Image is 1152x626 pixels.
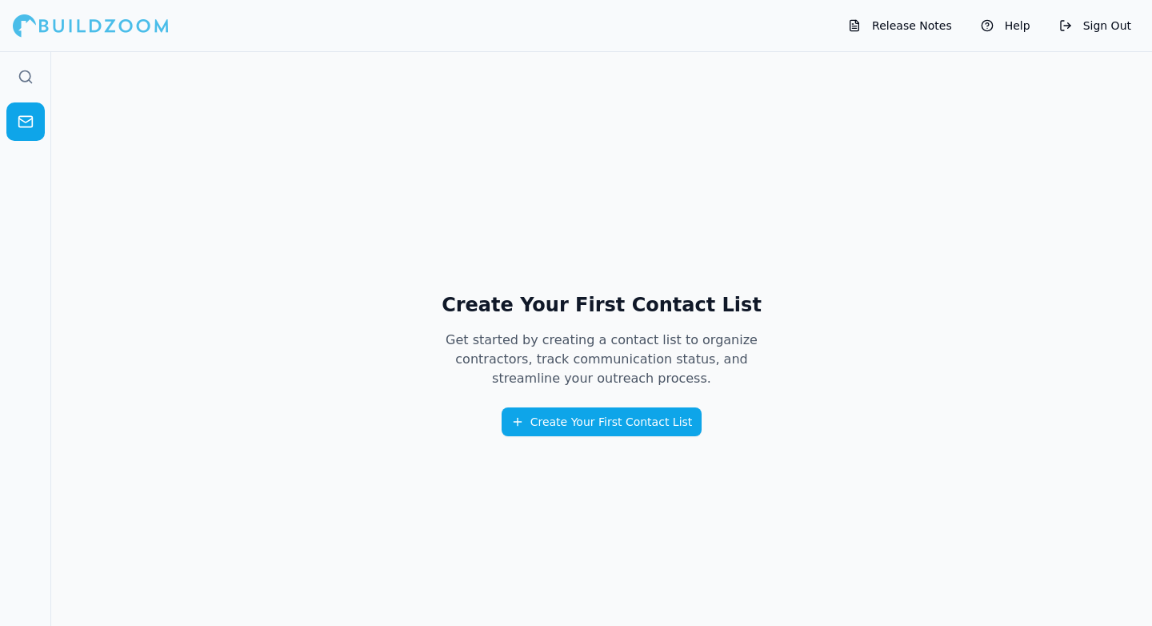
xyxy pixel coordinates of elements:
[422,331,781,388] p: Get started by creating a contact list to organize contractors, track communication status, and s...
[840,13,960,38] button: Release Notes
[973,13,1038,38] button: Help
[502,407,702,436] button: Create Your First Contact List
[1051,13,1139,38] button: Sign Out
[422,292,781,318] h1: Create Your First Contact List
